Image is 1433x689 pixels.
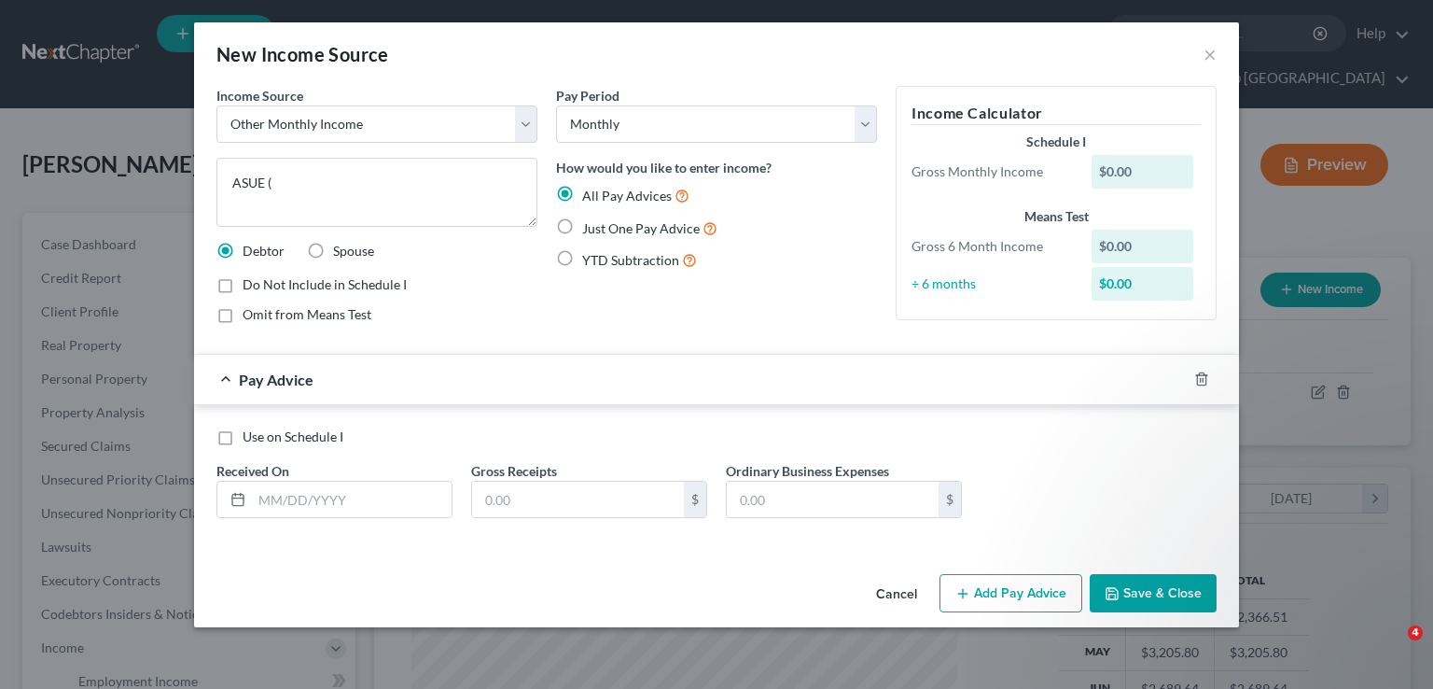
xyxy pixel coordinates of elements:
div: $ [939,482,961,517]
div: $ [684,482,706,517]
span: Debtor [243,243,285,259]
label: Pay Period [556,86,619,105]
span: Spouse [333,243,374,259]
div: Gross 6 Month Income [902,237,1082,256]
button: Add Pay Advice [939,574,1082,613]
label: Gross Receipts [471,461,557,481]
button: × [1203,43,1217,65]
button: Save & Close [1090,574,1217,613]
input: 0.00 [727,482,939,517]
div: $0.00 [1092,155,1194,189]
span: Pay Advice [239,371,313,388]
div: Gross Monthly Income [902,162,1082,181]
div: Schedule I [911,133,1201,151]
span: Income Source [216,88,303,104]
span: 4 [1408,626,1423,640]
span: Do Not Include in Schedule I [243,276,407,292]
span: YTD Subtraction [582,252,679,268]
h5: Income Calculator [911,102,1201,125]
div: New Income Source [216,41,389,67]
span: All Pay Advices [582,188,672,204]
button: Cancel [861,576,932,613]
label: How would you like to enter income? [556,158,772,177]
span: Omit from Means Test [243,306,371,322]
input: 0.00 [472,482,684,517]
div: ÷ 6 months [902,274,1082,293]
span: Use on Schedule I [243,429,343,444]
div: $0.00 [1092,230,1194,263]
span: Received On [216,463,289,479]
div: $0.00 [1092,267,1194,301]
input: MM/DD/YYYY [252,482,452,517]
label: Ordinary Business Expenses [726,461,889,481]
div: Means Test [911,207,1201,226]
span: Just One Pay Advice [582,220,700,236]
iframe: Intercom live chat [1370,626,1414,670]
